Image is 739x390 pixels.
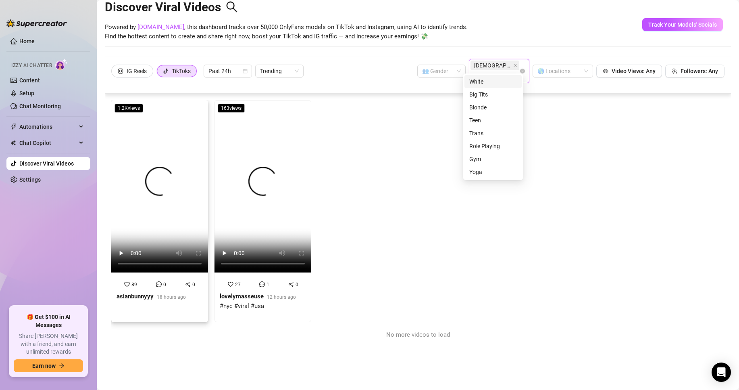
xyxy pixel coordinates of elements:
span: 0 [192,282,195,287]
a: Home [19,38,35,44]
span: 0 [296,282,298,287]
div: Trans [469,129,517,138]
span: eye [603,68,608,74]
span: Share [PERSON_NAME] with a friend, and earn unlimited rewards [14,332,83,356]
span: close-circle [520,69,525,73]
span: 89 [131,282,137,287]
span: 🎁 Get $100 in AI Messages [14,313,83,329]
div: Open Intercom Messenger [712,363,731,382]
div: Trans [464,127,522,140]
span: message [259,281,265,287]
img: logo-BBDzfeDw.svg [6,19,67,27]
span: 163 views [218,104,245,113]
div: IG Reels [127,65,147,77]
a: Chat Monitoring [19,103,61,109]
img: AI Chatter [55,59,68,70]
span: Past 24h [208,65,247,77]
span: 0 [163,282,166,287]
div: Gym [464,153,522,166]
div: Yoga [464,166,522,178]
div: Blonde [464,101,522,114]
div: Role Playing [469,142,517,151]
span: Izzy AI Chatter [11,62,52,69]
span: tik-tok [163,68,169,74]
div: Big Tits [469,90,517,99]
span: close [513,63,517,67]
span: No more videos to load [386,331,450,338]
button: Earn nowarrow-right [14,359,83,372]
span: 18 hours ago [157,294,186,300]
a: Content [19,77,40,84]
strong: lovelymasseuse [220,293,264,300]
span: 12 hours ago [267,294,296,300]
span: Track Your Models' Socials [648,21,717,28]
button: Video Views: Any [596,65,662,78]
a: Setup [19,90,34,96]
span: message [156,281,162,287]
img: Chat Copilot [10,140,16,146]
a: 163views2710lovelymasseuse12 hours ago#nyc #viral #usa [214,100,311,322]
span: 1.2K views [114,104,143,113]
span: Powered by , this dashboard tracks over 50,000 OnlyFans models on TikTok and Instagram, using AI ... [105,23,468,42]
button: Track Your Models' Socials [642,18,723,31]
div: White [464,75,522,88]
span: heart [124,281,130,287]
div: Blonde [469,103,517,112]
span: share-alt [185,281,191,287]
span: search [226,1,238,13]
span: share-alt [288,281,294,287]
span: instagram [118,68,123,74]
span: Video Views: Any [612,68,656,74]
a: Discover Viral Videos [19,160,74,167]
span: [DEMOGRAPHIC_DATA] [474,61,512,70]
div: Teen [464,114,522,127]
span: thunderbolt [10,124,17,130]
span: Asian [470,61,519,70]
span: Trending [260,65,299,77]
a: 1.2Kviews8900asianbunnyyy18 hours ago [111,100,208,322]
span: Followers: Any [681,68,718,74]
span: Earn now [32,363,56,369]
a: Settings [19,176,41,183]
span: arrow-right [59,363,65,369]
strong: asianbunnyyy [117,293,154,300]
span: calendar [243,69,248,73]
div: TikToks [172,65,191,77]
span: team [672,68,677,74]
span: heart [228,281,233,287]
span: 27 [235,282,241,287]
div: Teen [469,116,517,125]
div: White [469,77,517,86]
div: #nyc #viral #usa [220,302,296,311]
div: Role Playing [464,140,522,153]
span: 1 [266,282,269,287]
span: Chat Copilot [19,136,77,149]
div: Big Tits [464,88,522,101]
div: Yoga [469,168,517,176]
div: Gym [469,155,517,164]
a: [DOMAIN_NAME] [137,23,184,31]
button: Followers: Any [665,65,724,78]
span: Automations [19,120,77,133]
